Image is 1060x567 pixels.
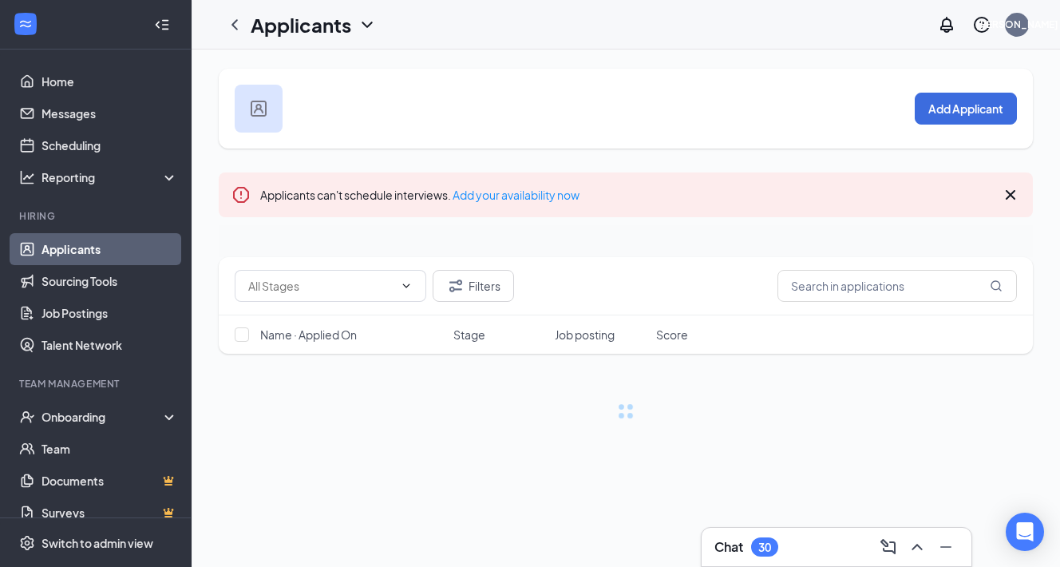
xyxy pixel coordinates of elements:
svg: WorkstreamLogo [18,16,34,32]
svg: Settings [19,535,35,551]
span: Applicants can't schedule interviews. [260,188,579,202]
h1: Applicants [251,11,351,38]
a: Home [42,65,178,97]
div: 30 [758,541,771,554]
div: Hiring [19,209,175,223]
input: All Stages [248,277,394,295]
div: Switch to admin view [42,535,153,551]
a: DocumentsCrown [42,465,178,497]
div: Open Intercom Messenger [1006,513,1044,551]
svg: MagnifyingGlass [990,280,1003,292]
a: Messages [42,97,178,129]
span: Score [656,327,688,343]
button: Filter Filters [433,270,514,302]
svg: ChevronDown [400,280,413,292]
span: Stage [453,327,485,343]
svg: Analysis [19,169,35,185]
svg: Cross [1001,185,1020,204]
a: Sourcing Tools [42,265,178,297]
span: Name · Applied On [260,327,357,343]
svg: UserCheck [19,409,35,425]
svg: ChevronUp [908,537,927,557]
div: Onboarding [42,409,164,425]
svg: Error [231,185,251,204]
svg: ChevronDown [358,15,377,34]
a: Applicants [42,233,178,265]
button: Minimize [933,534,959,560]
div: Reporting [42,169,179,185]
a: SurveysCrown [42,497,178,529]
button: ChevronUp [904,534,930,560]
a: Job Postings [42,297,178,329]
button: Add Applicant [915,93,1017,125]
svg: QuestionInfo [972,15,991,34]
a: Team [42,433,178,465]
svg: Collapse [154,17,170,33]
a: Scheduling [42,129,178,161]
img: user icon [251,101,267,117]
a: Talent Network [42,329,178,361]
div: [PERSON_NAME] [976,18,1058,31]
svg: Notifications [937,15,956,34]
a: Add your availability now [453,188,579,202]
div: Team Management [19,377,175,391]
svg: Minimize [936,537,955,557]
svg: ComposeMessage [879,537,898,557]
button: ComposeMessage [876,534,901,560]
span: Job posting [555,327,615,343]
input: Search in applications [777,270,1017,302]
svg: ChevronLeft [225,15,244,34]
svg: Filter [446,276,465,295]
h3: Chat [714,538,743,556]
